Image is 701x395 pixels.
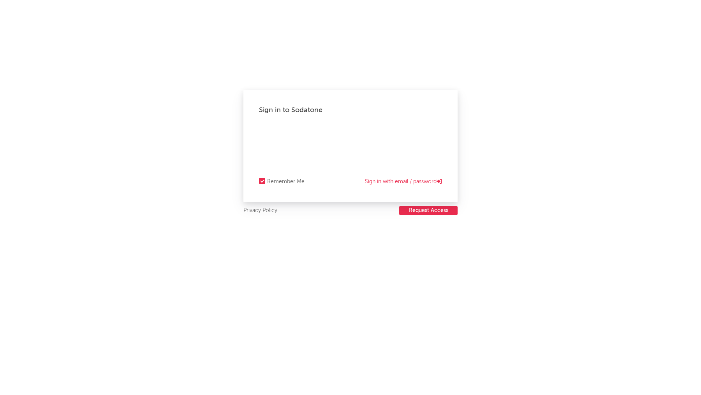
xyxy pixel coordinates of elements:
a: Privacy Policy [243,206,277,216]
a: Request Access [399,206,458,216]
div: Sign in to Sodatone [259,105,442,115]
div: Remember Me [267,177,305,186]
button: Request Access [399,206,458,215]
a: Sign in with email / password [365,177,442,186]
